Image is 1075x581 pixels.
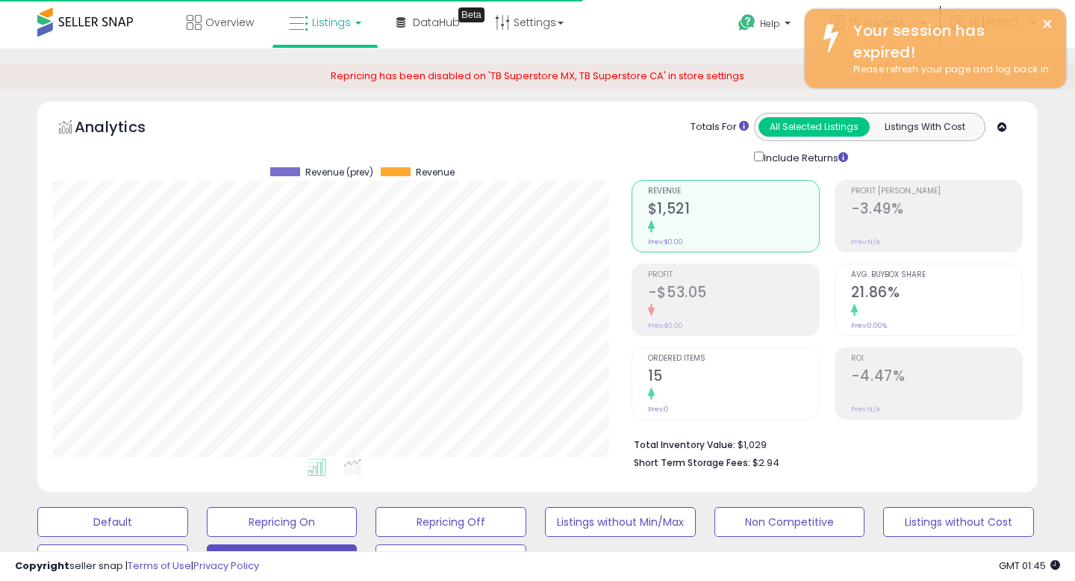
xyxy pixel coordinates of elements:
button: Repricing Off [376,507,526,537]
h2: 21.86% [851,284,1022,304]
span: Repricing has been disabled on 'TB Superstore MX, TB Superstore CA' in store settings [331,69,744,83]
span: ROI [851,355,1022,363]
span: Profit [648,271,819,279]
h2: $1,521 [648,200,819,220]
button: Listings without Min/Max [545,507,696,537]
span: Listings [312,15,351,30]
div: Totals For [691,120,749,134]
span: 2025-10-13 01:45 GMT [999,559,1060,573]
span: Ordered Items [648,355,819,363]
small: Prev: N/A [851,405,880,414]
small: Prev: $0.00 [648,321,683,330]
div: seller snap | | [15,559,259,574]
h2: -$53.05 [648,284,819,304]
div: Include Returns [743,149,866,166]
a: Help [726,2,806,49]
span: Profit [PERSON_NAME] [851,187,1022,196]
b: Total Inventory Value: [634,438,735,451]
span: DataHub [413,15,460,30]
button: × [1041,15,1053,34]
b: Short Term Storage Fees: [634,456,750,469]
div: Tooltip anchor [458,7,484,22]
span: Revenue [416,167,455,178]
span: Help [760,17,780,30]
div: Please refresh your page and log back in [842,63,1055,77]
h2: 15 [648,367,819,388]
button: B2B analysis [376,544,526,574]
h5: Analytics [75,116,175,141]
button: Repricing On [207,507,358,537]
small: Prev: N/A [851,237,880,246]
h2: -4.47% [851,367,1022,388]
a: Privacy Policy [193,559,259,573]
small: Prev: $0.00 [648,237,683,246]
button: Master [207,544,358,574]
button: Listings without Cost [883,507,1034,537]
span: Revenue (prev) [305,167,373,178]
small: Prev: 0 [648,405,669,414]
button: Listings With Cost [869,117,980,137]
span: $2.94 [752,456,779,470]
li: $1,029 [634,435,1012,453]
span: Overview [205,15,254,30]
button: All Selected Listings [758,117,870,137]
button: Default [37,507,188,537]
span: Avg. Buybox Share [851,271,1022,279]
button: Deactivated & In Stock [37,544,188,574]
strong: Copyright [15,559,69,573]
button: Non Competitive [714,507,865,537]
i: Get Help [738,13,756,32]
h2: -3.49% [851,200,1022,220]
span: Revenue [648,187,819,196]
a: Terms of Use [128,559,191,573]
div: Your session has expired! [842,20,1055,63]
small: Prev: 0.00% [851,321,887,330]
